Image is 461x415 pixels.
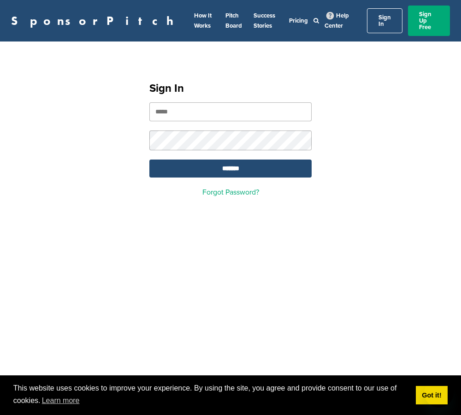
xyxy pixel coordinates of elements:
[149,80,312,97] h1: Sign In
[202,188,259,197] a: Forgot Password?
[225,12,242,30] a: Pitch Board
[367,8,402,33] a: Sign In
[13,383,408,408] span: This website uses cookies to improve your experience. By using the site, you agree and provide co...
[416,386,448,404] a: dismiss cookie message
[194,12,212,30] a: How It Works
[254,12,275,30] a: Success Stories
[11,15,179,27] a: SponsorPitch
[41,394,81,408] a: learn more about cookies
[325,10,349,31] a: Help Center
[408,6,450,36] a: Sign Up Free
[424,378,454,408] iframe: Button to launch messaging window
[289,17,308,24] a: Pricing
